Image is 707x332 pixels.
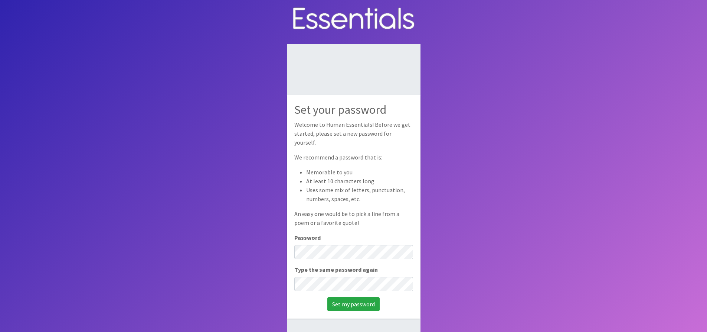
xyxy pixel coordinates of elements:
[306,168,413,177] li: Memorable to you
[306,177,413,186] li: At least 10 characters long
[294,120,413,147] p: Welcome to Human Essentials! Before we get started, please set a new password for yourself.
[327,297,380,311] input: Set my password
[306,186,413,203] li: Uses some mix of letters, punctuation, numbers, spaces, etc.
[294,153,413,162] p: We recommend a password that is:
[294,265,378,274] label: Type the same password again
[294,209,413,227] p: An easy one would be to pick a line from a poem or a favorite quote!
[294,103,413,117] h2: Set your password
[294,233,321,242] label: Password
